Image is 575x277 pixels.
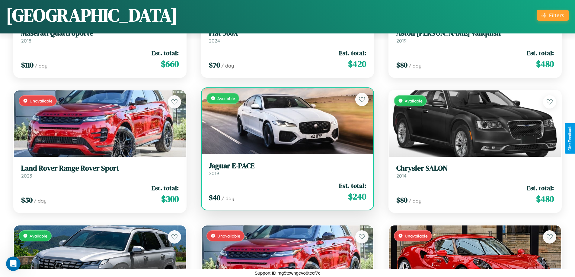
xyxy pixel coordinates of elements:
span: Unavailable [30,98,53,103]
span: Est. total: [527,49,554,57]
span: Est. total: [152,184,179,192]
a: Maserati Quattroporte2018 [21,29,179,44]
a: Chrysler SALON2014 [396,164,554,179]
h3: Aston [PERSON_NAME] Vanquish [396,29,554,38]
h3: Maserati Quattroporte [21,29,179,38]
span: $ 660 [161,58,179,70]
span: / day [34,198,46,204]
h1: [GEOGRAPHIC_DATA] [6,3,177,27]
span: $ 480 [536,193,554,205]
span: $ 300 [161,193,179,205]
span: / day [221,63,234,69]
span: Unavailable [217,233,240,238]
span: 2018 [21,38,31,44]
span: / day [35,63,47,69]
span: Available [217,96,235,101]
span: Est. total: [527,184,554,192]
iframe: Intercom live chat [6,257,21,271]
div: Give Feedback [568,126,572,151]
span: / day [222,195,234,201]
span: 2023 [21,173,32,179]
span: 2019 [396,38,407,44]
a: Jaguar E-PACE2019 [209,162,366,176]
button: Filters [537,10,569,21]
span: 2024 [209,38,220,44]
span: / day [409,198,421,204]
h3: Jaguar E-PACE [209,162,366,170]
p: Support ID: mg5tewngevo8tecf7c [255,269,321,277]
span: $ 80 [396,60,407,70]
span: $ 420 [348,58,366,70]
h3: Land Rover Range Rover Sport [21,164,179,173]
a: Fiat 500X2024 [209,29,366,44]
span: $ 480 [536,58,554,70]
a: Aston [PERSON_NAME] Vanquish2019 [396,29,554,44]
span: $ 240 [348,190,366,203]
span: Est. total: [339,181,366,190]
h3: Fiat 500X [209,29,366,38]
span: Unavailable [405,233,428,238]
div: Filters [549,12,564,18]
span: $ 80 [396,195,407,205]
span: 2014 [396,173,407,179]
a: Land Rover Range Rover Sport2023 [21,164,179,179]
span: $ 40 [209,193,220,203]
span: Available [30,233,47,238]
span: / day [409,63,421,69]
h3: Chrysler SALON [396,164,554,173]
span: Est. total: [152,49,179,57]
span: $ 70 [209,60,220,70]
span: Est. total: [339,49,366,57]
span: $ 50 [21,195,33,205]
span: Available [405,98,423,103]
span: 2019 [209,170,219,176]
span: $ 110 [21,60,34,70]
